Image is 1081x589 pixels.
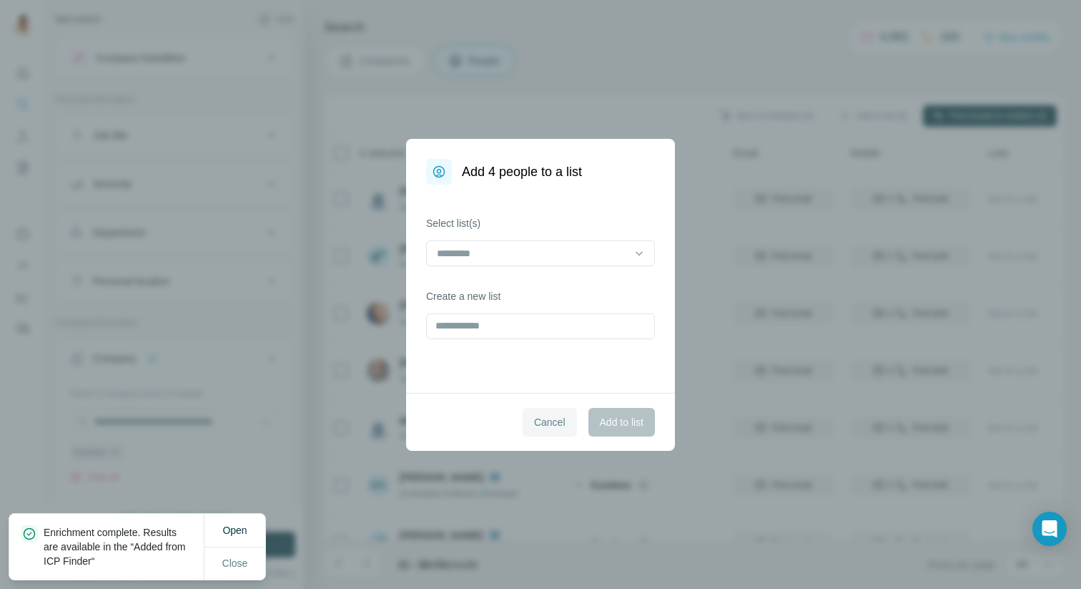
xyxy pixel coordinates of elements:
h1: Add 4 people to a list [462,162,582,182]
label: Create a new list [426,289,655,303]
button: Cancel [523,408,577,437]
div: Open Intercom Messenger [1032,512,1067,546]
span: Open [222,525,247,536]
p: Enrichment complete. Results are available in the “Added from ICP Finder“ [44,525,204,568]
span: Cancel [534,415,566,429]
button: Open [212,517,257,543]
button: Close [212,550,258,576]
span: Close [222,556,248,570]
label: Select list(s) [426,216,655,230]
